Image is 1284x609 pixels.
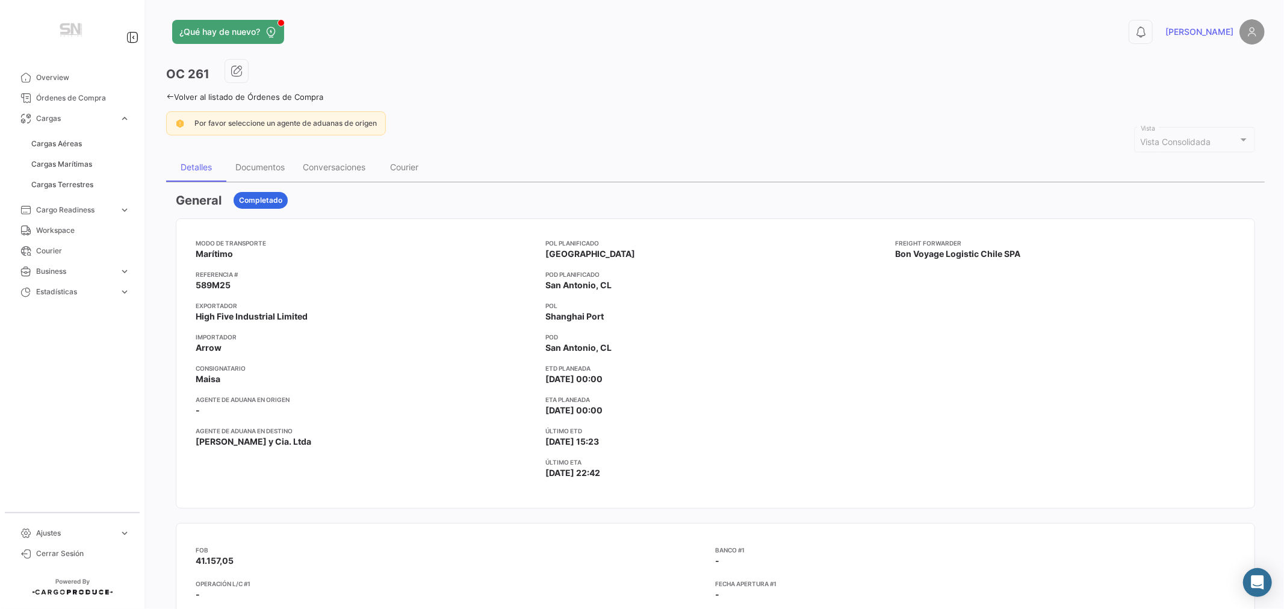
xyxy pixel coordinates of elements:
[36,93,130,104] span: Órdenes de Compra
[196,395,536,404] app-card-info-title: Agente de Aduana en Origen
[194,119,377,128] span: Por favor seleccione un agente de aduanas de origen
[545,238,885,248] app-card-info-title: POL Planificado
[545,426,885,436] app-card-info-title: Último ETD
[10,220,135,241] a: Workspace
[239,195,282,206] span: Completado
[31,138,82,149] span: Cargas Aéreas
[391,162,419,172] div: Courier
[545,373,603,385] span: [DATE] 00:00
[26,176,135,194] a: Cargas Terrestres
[235,162,285,172] div: Documentos
[1141,137,1211,147] mat-select-trigger: Vista Consolidada
[36,225,130,236] span: Workspace
[36,113,114,124] span: Cargas
[196,311,308,323] span: High Five Industrial Limited
[196,301,536,311] app-card-info-title: Exportador
[196,342,222,354] span: Arrow
[176,192,222,209] h3: General
[26,135,135,153] a: Cargas Aéreas
[196,426,536,436] app-card-info-title: Agente de Aduana en Destino
[545,404,603,416] span: [DATE] 00:00
[36,528,114,539] span: Ajustes
[10,241,135,261] a: Courier
[545,270,885,279] app-card-info-title: POD Planificado
[36,266,114,277] span: Business
[196,555,234,566] span: 41.157,05
[36,548,130,559] span: Cerrar Sesión
[1165,26,1233,38] span: [PERSON_NAME]
[303,162,365,172] div: Conversaciones
[179,26,260,38] span: ¿Qué hay de nuevo?
[1239,19,1265,45] img: placeholder-user.png
[545,248,635,260] span: [GEOGRAPHIC_DATA]
[196,270,536,279] app-card-info-title: Referencia #
[545,342,612,354] span: San Antonio, CL
[36,246,130,256] span: Courier
[166,92,323,102] a: Volver al listado de Órdenes de Compra
[196,238,536,248] app-card-info-title: Modo de Transporte
[545,395,885,404] app-card-info-title: ETA planeada
[716,589,720,599] span: -
[895,248,1020,260] span: Bon Voyage Logistic Chile SPA
[31,159,92,170] span: Cargas Marítimas
[36,286,114,297] span: Estadísticas
[196,373,220,385] span: Maisa
[545,467,600,479] span: [DATE] 22:42
[716,545,1236,555] app-card-info-title: Banco #1
[166,66,209,82] h3: OC 261
[196,363,536,373] app-card-info-title: Consignatario
[1243,568,1272,597] div: Abrir Intercom Messenger
[172,20,284,44] button: ¿Qué hay de nuevo?
[36,72,130,83] span: Overview
[119,205,130,215] span: expand_more
[895,238,1235,248] app-card-info-title: Freight Forwarder
[545,301,885,311] app-card-info-title: POL
[10,88,135,108] a: Órdenes de Compra
[26,155,135,173] a: Cargas Marítimas
[716,579,1236,589] app-card-info-title: Fecha Apertura #1
[196,332,536,342] app-card-info-title: Importador
[196,545,716,555] app-card-info-title: FOB
[181,162,212,172] div: Detalles
[119,266,130,277] span: expand_more
[36,205,114,215] span: Cargo Readiness
[196,436,311,448] span: [PERSON_NAME] y Cia. Ltda
[196,279,231,291] span: 589M25
[545,457,885,467] app-card-info-title: Último ETA
[545,436,599,448] span: [DATE] 15:23
[119,286,130,297] span: expand_more
[119,113,130,124] span: expand_more
[545,332,885,342] app-card-info-title: POD
[196,589,200,599] span: -
[545,279,612,291] span: San Antonio, CL
[545,311,604,323] span: Shanghai Port
[119,528,130,539] span: expand_more
[31,179,93,190] span: Cargas Terrestres
[10,67,135,88] a: Overview
[196,404,200,416] span: -
[42,14,102,48] img: Manufactura+Logo.png
[196,579,716,589] app-card-info-title: Operación L/C #1
[196,248,233,260] span: Marítimo
[716,555,720,566] span: -
[545,363,885,373] app-card-info-title: ETD planeada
